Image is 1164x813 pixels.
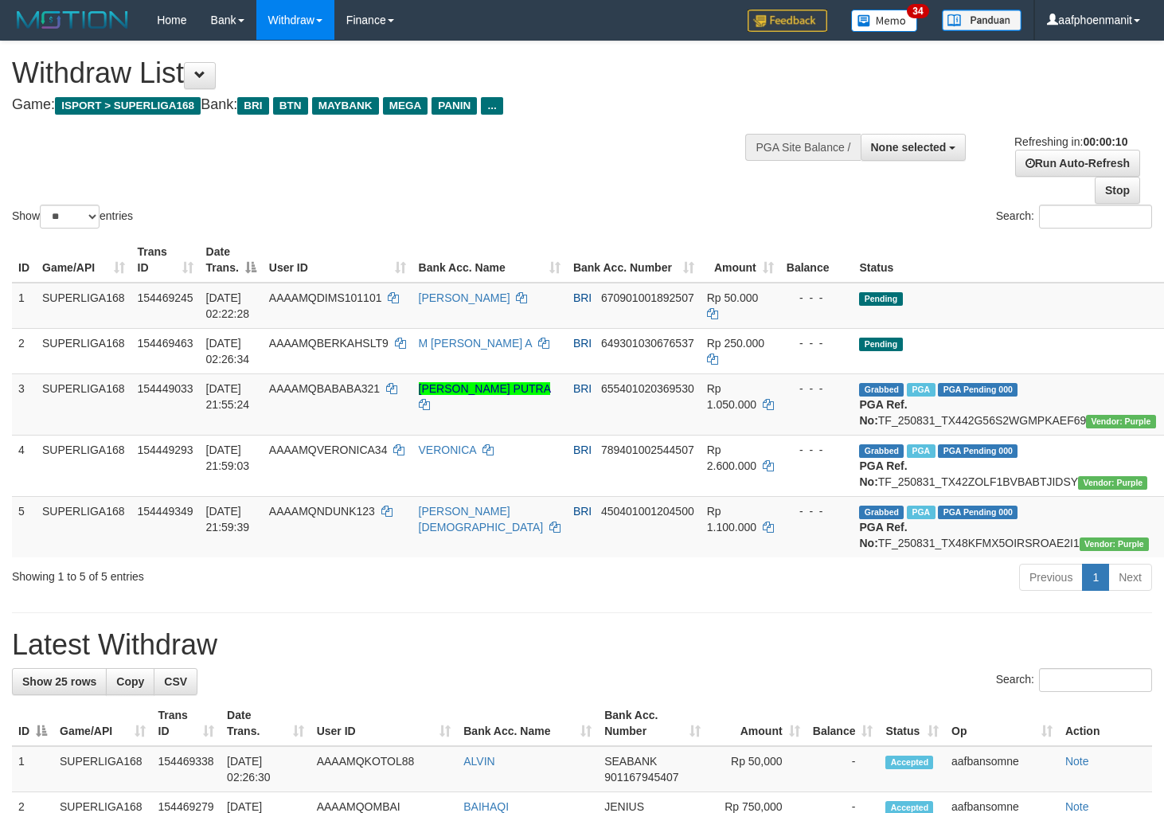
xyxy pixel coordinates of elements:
[853,496,1162,557] td: TF_250831_TX48KFMX5OIRSROAE2I1
[138,444,193,456] span: 154449293
[938,383,1018,397] span: PGA Pending
[787,503,847,519] div: - - -
[707,505,756,534] span: Rp 1.100.000
[573,382,592,395] span: BRI
[138,382,193,395] span: 154449033
[598,701,707,746] th: Bank Acc. Number: activate to sort column ascending
[206,382,250,411] span: [DATE] 21:55:24
[419,291,510,304] a: [PERSON_NAME]
[604,755,657,768] span: SEABANK
[36,373,131,435] td: SUPERLIGA168
[1108,564,1152,591] a: Next
[573,291,592,304] span: BRI
[263,237,412,283] th: User ID: activate to sort column ascending
[1082,564,1109,591] a: 1
[12,629,1152,661] h1: Latest Withdraw
[138,505,193,518] span: 154449349
[383,97,428,115] span: MEGA
[601,291,694,304] span: Copy 670901001892507 to clipboard
[12,435,36,496] td: 4
[601,505,694,518] span: Copy 450401001204500 to clipboard
[237,97,268,115] span: BRI
[907,4,928,18] span: 34
[787,381,847,397] div: - - -
[807,701,880,746] th: Balance: activate to sort column ascending
[573,505,592,518] span: BRI
[942,10,1021,31] img: panduan.png
[573,444,592,456] span: BRI
[707,444,756,472] span: Rp 2.600.000
[853,373,1162,435] td: TF_250831_TX442G56S2WGMPKAEF69
[53,701,152,746] th: Game/API: activate to sort column ascending
[567,237,701,283] th: Bank Acc. Number: activate to sort column ascending
[12,97,760,113] h4: Game: Bank:
[807,746,880,792] td: -
[1083,135,1127,148] strong: 00:00:10
[707,746,806,792] td: Rp 50,000
[701,237,780,283] th: Amount: activate to sort column ascending
[1039,668,1152,692] input: Search:
[206,291,250,320] span: [DATE] 02:22:28
[36,237,131,283] th: Game/API: activate to sort column ascending
[221,701,311,746] th: Date Trans.: activate to sort column ascending
[885,756,933,769] span: Accepted
[269,444,388,456] span: AAAAMQVERONICA34
[996,668,1152,692] label: Search:
[12,283,36,329] td: 1
[787,442,847,458] div: - - -
[53,746,152,792] td: SUPERLIGA168
[1015,150,1140,177] a: Run Auto-Refresh
[859,506,904,519] span: Grabbed
[36,283,131,329] td: SUPERLIGA168
[12,668,107,695] a: Show 25 rows
[707,382,756,411] span: Rp 1.050.000
[1065,800,1089,813] a: Note
[36,435,131,496] td: SUPERLIGA168
[938,506,1018,519] span: PGA Pending
[861,134,967,161] button: None selected
[859,398,907,427] b: PGA Ref. No:
[573,337,592,350] span: BRI
[996,205,1152,229] label: Search:
[787,335,847,351] div: - - -
[200,237,263,283] th: Date Trans.: activate to sort column descending
[851,10,918,32] img: Button%20Memo.svg
[1095,177,1140,204] a: Stop
[907,383,935,397] span: Marked by aafheankoy
[1080,537,1149,551] span: Vendor URL: https://trx4.1velocity.biz
[859,338,902,351] span: Pending
[419,505,544,534] a: [PERSON_NAME][DEMOGRAPHIC_DATA]
[131,237,200,283] th: Trans ID: activate to sort column ascending
[945,701,1059,746] th: Op: activate to sort column ascending
[269,337,389,350] span: AAAAMQBERKAHSLT9
[12,562,473,584] div: Showing 1 to 5 of 5 entries
[1078,476,1147,490] span: Vendor URL: https://trx4.1velocity.biz
[1086,415,1155,428] span: Vendor URL: https://trx4.1velocity.biz
[36,496,131,557] td: SUPERLIGA168
[12,373,36,435] td: 3
[463,800,509,813] a: BAIHAQI
[853,435,1162,496] td: TF_250831_TX42ZOLF1BVBABTJIDSY
[859,521,907,549] b: PGA Ref. No:
[859,459,907,488] b: PGA Ref. No:
[419,444,476,456] a: VERONICA
[419,337,532,350] a: M [PERSON_NAME] A
[601,444,694,456] span: Copy 789401002544507 to clipboard
[138,291,193,304] span: 154469245
[1065,755,1089,768] a: Note
[152,701,221,746] th: Trans ID: activate to sort column ascending
[601,337,694,350] span: Copy 649301030676537 to clipboard
[938,444,1018,458] span: PGA Pending
[206,444,250,472] span: [DATE] 21:59:03
[604,771,678,784] span: Copy 901167945407 to clipboard
[269,382,380,395] span: AAAAMQBABABA321
[859,292,902,306] span: Pending
[12,746,53,792] td: 1
[36,328,131,373] td: SUPERLIGA168
[40,205,100,229] select: Showentries
[12,205,133,229] label: Show entries
[853,237,1162,283] th: Status
[138,337,193,350] span: 154469463
[269,505,375,518] span: AAAAMQNDUNK123
[601,382,694,395] span: Copy 655401020369530 to clipboard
